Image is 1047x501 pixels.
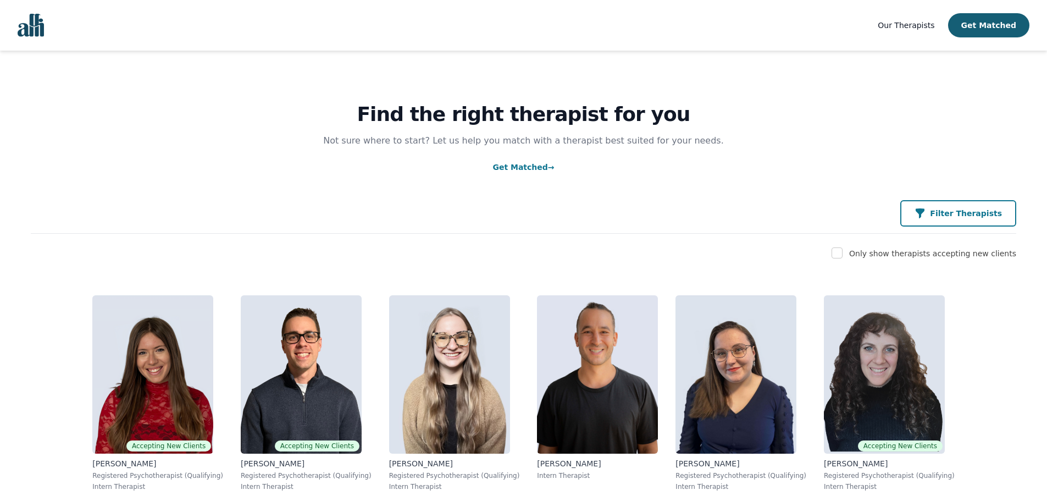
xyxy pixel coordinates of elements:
p: Intern Therapist [824,482,955,491]
img: Ethan_Braun [241,295,362,454]
a: Get Matched [492,163,554,172]
a: Kavon_Banejad[PERSON_NAME]Intern Therapist [528,287,667,500]
a: Vanessa_McCulloch[PERSON_NAME]Registered Psychotherapist (Qualifying)Intern Therapist [667,287,815,500]
span: Accepting New Clients [126,441,211,452]
img: Faith_Woodley [389,295,510,454]
a: Our Therapists [878,19,934,32]
a: Alisha_LevineAccepting New Clients[PERSON_NAME]Registered Psychotherapist (Qualifying)Intern Ther... [84,287,232,500]
label: Only show therapists accepting new clients [849,249,1016,258]
p: [PERSON_NAME] [92,458,223,469]
button: Filter Therapists [900,200,1016,227]
span: Accepting New Clients [275,441,359,452]
span: Accepting New Clients [858,441,943,452]
h1: Find the right therapist for you [31,103,1016,125]
p: Intern Therapist [537,471,658,480]
p: Registered Psychotherapist (Qualifying) [241,471,372,480]
span: Our Therapists [878,21,934,30]
p: [PERSON_NAME] [675,458,806,469]
p: Registered Psychotherapist (Qualifying) [92,471,223,480]
img: Alisha_Levine [92,295,213,454]
p: [PERSON_NAME] [389,458,520,469]
span: → [548,163,555,172]
p: [PERSON_NAME] [241,458,372,469]
p: Intern Therapist [241,482,372,491]
img: alli logo [18,14,44,37]
p: Intern Therapist [675,482,806,491]
p: Registered Psychotherapist (Qualifying) [675,471,806,480]
p: Intern Therapist [389,482,520,491]
a: Ethan_BraunAccepting New Clients[PERSON_NAME]Registered Psychotherapist (Qualifying)Intern Therapist [232,287,380,500]
p: Registered Psychotherapist (Qualifying) [824,471,955,480]
p: Intern Therapist [92,482,223,491]
img: Vanessa_McCulloch [675,295,796,454]
a: Faith_Woodley[PERSON_NAME]Registered Psychotherapist (Qualifying)Intern Therapist [380,287,529,500]
button: Get Matched [948,13,1029,37]
p: Filter Therapists [930,208,1002,219]
img: Kavon_Banejad [537,295,658,454]
p: Registered Psychotherapist (Qualifying) [389,471,520,480]
img: Shira_Blake [824,295,945,454]
p: [PERSON_NAME] [537,458,658,469]
a: Shira_BlakeAccepting New Clients[PERSON_NAME]Registered Psychotherapist (Qualifying)Intern Therapist [815,287,963,500]
p: Not sure where to start? Let us help you match with a therapist best suited for your needs. [313,134,735,147]
p: [PERSON_NAME] [824,458,955,469]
